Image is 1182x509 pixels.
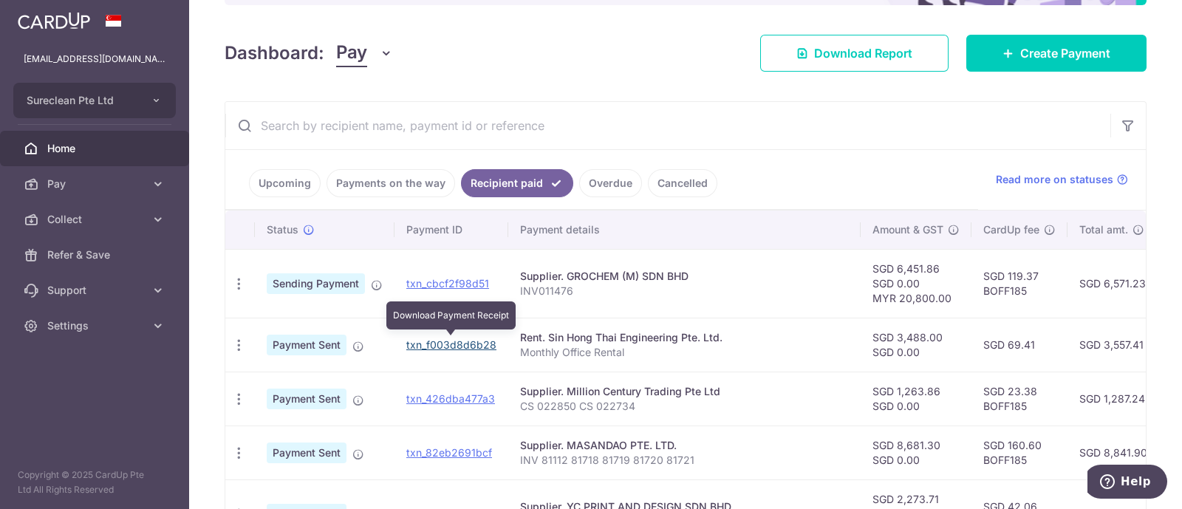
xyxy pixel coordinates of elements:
a: Download Report [760,35,949,72]
div: Supplier. MASANDAO PTE. LTD. [520,438,849,453]
a: Create Payment [966,35,1147,72]
span: Pay [47,177,145,191]
p: INV011476 [520,284,849,298]
a: txn_cbcf2f98d51 [406,277,489,290]
td: SGD 6,451.86 SGD 0.00 MYR 20,800.00 [861,249,971,318]
a: Overdue [579,169,642,197]
span: Support [47,283,145,298]
td: SGD 1,263.86 SGD 0.00 [861,372,971,426]
div: Supplier. Million Century Trading Pte Ltd [520,384,849,399]
span: Sureclean Pte Ltd [27,93,136,108]
p: [EMAIL_ADDRESS][DOMAIN_NAME] [24,52,165,66]
span: CardUp fee [983,222,1039,237]
th: Payment details [508,211,861,249]
iframe: Opens a widget where you can find more information [1087,465,1167,502]
td: SGD 1,287.24 [1067,372,1161,426]
div: Rent. Sin Hong Thai Engineering Pte. Ltd. [520,330,849,345]
p: INV 81112 81718 81719 81720 81721 [520,453,849,468]
span: Settings [47,318,145,333]
td: SGD 119.37 BOFF185 [971,249,1067,318]
p: Monthly Office Rental [520,345,849,360]
td: SGD 8,841.90 [1067,426,1161,479]
span: Read more on statuses [996,172,1113,187]
span: Pay [336,39,367,67]
span: Payment Sent [267,443,346,463]
div: Supplier. GROCHEM (M) SDN BHD [520,269,849,284]
span: Refer & Save [47,247,145,262]
div: Download Payment Receipt [386,301,516,329]
td: SGD 69.41 [971,318,1067,372]
span: Create Payment [1020,44,1110,62]
input: Search by recipient name, payment id or reference [225,102,1110,149]
span: Home [47,141,145,156]
button: Sureclean Pte Ltd [13,83,176,118]
a: txn_f003d8d6b28 [406,338,496,351]
a: Read more on statuses [996,172,1128,187]
span: Status [267,222,298,237]
td: SGD 3,557.41 [1067,318,1161,372]
img: CardUp [18,12,90,30]
a: Recipient paid [461,169,573,197]
a: Cancelled [648,169,717,197]
a: Payments on the way [327,169,455,197]
h4: Dashboard: [225,40,324,66]
span: Total amt. [1079,222,1128,237]
td: SGD 160.60 BOFF185 [971,426,1067,479]
td: SGD 6,571.23 [1067,249,1161,318]
span: Collect [47,212,145,227]
th: Payment ID [394,211,508,249]
span: Download Report [814,44,912,62]
a: Upcoming [249,169,321,197]
td: SGD 23.38 BOFF185 [971,372,1067,426]
span: Sending Payment [267,273,365,294]
span: Amount & GST [872,222,943,237]
td: SGD 8,681.30 SGD 0.00 [861,426,971,479]
button: Pay [336,39,393,67]
p: CS 022850 CS 022734 [520,399,849,414]
td: SGD 3,488.00 SGD 0.00 [861,318,971,372]
a: txn_426dba477a3 [406,392,495,405]
a: txn_82eb2691bcf [406,446,492,459]
span: Payment Sent [267,335,346,355]
span: Payment Sent [267,389,346,409]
